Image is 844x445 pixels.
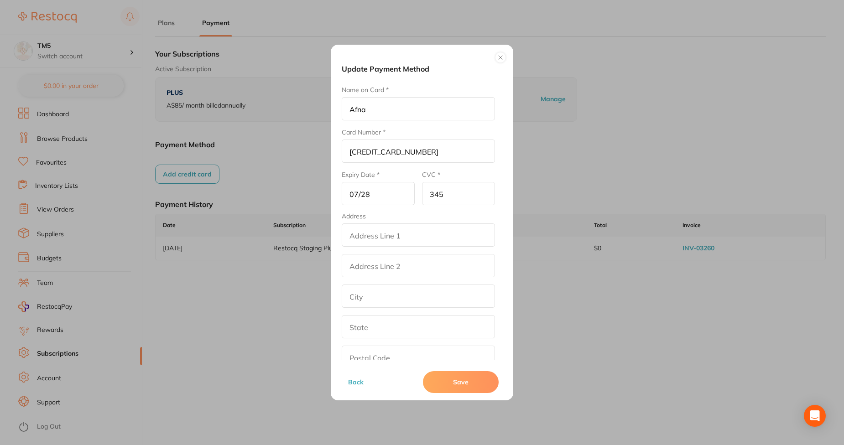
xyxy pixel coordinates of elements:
input: MM/YY [342,182,415,205]
input: CVC [422,182,495,205]
input: Address Line 1 [342,223,495,247]
label: Card Number * [342,129,386,136]
input: Postal Code [342,346,495,369]
div: Open Intercom Messenger [804,405,826,427]
input: 1234 1234 1234 1234 [342,140,495,163]
label: CVC * [422,171,440,178]
input: City [342,285,495,308]
button: Back [345,371,416,393]
input: Address Line 2 [342,254,495,277]
button: Save [423,371,499,393]
h5: Update Payment Method [342,64,502,74]
label: Name on Card * [342,86,389,93]
legend: Address [342,212,366,220]
input: State [342,315,495,338]
label: Expiry Date * [342,171,380,178]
